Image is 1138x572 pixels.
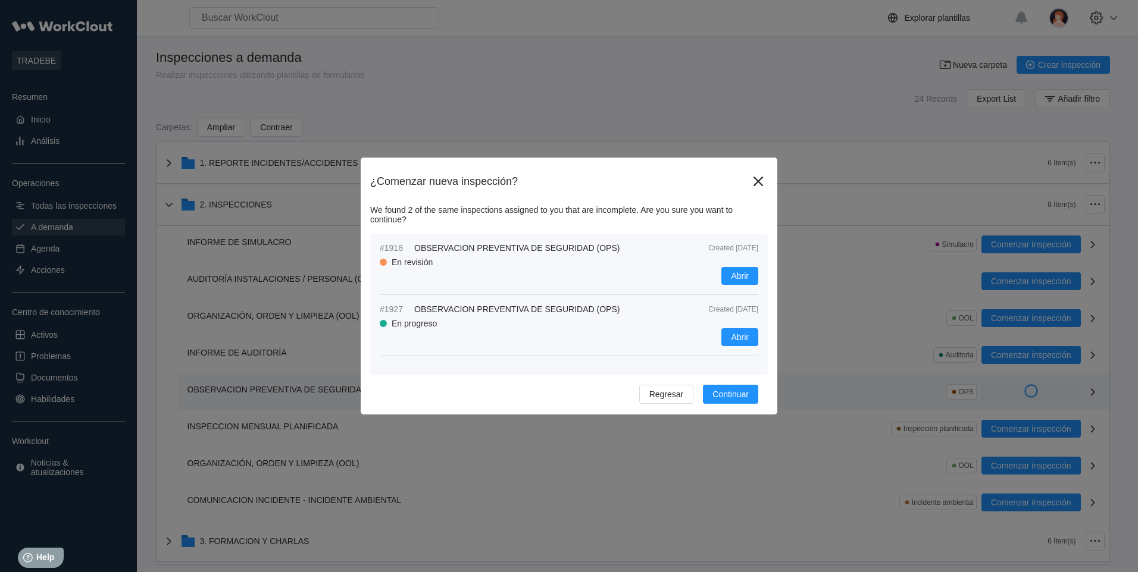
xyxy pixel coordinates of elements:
[712,390,749,398] span: Continuar
[414,304,620,314] span: OBSERVACION PREVENTIVA DE SEGURIDAD (OPS)
[639,385,694,404] button: Regresar
[370,175,749,188] div: ¿Comenzar nueva inspección?
[703,385,758,404] button: Continuar
[414,243,620,253] span: OBSERVACION PREVENTIVA DE SEGURIDAD (OPS)
[721,328,758,346] button: Abrir
[721,267,758,285] button: Abrir
[731,333,749,341] span: Abrir
[370,205,768,224] div: We found 2 of the same inspections assigned to you that are incomplete. Are you sure you want to ...
[649,390,684,398] span: Regresar
[392,257,433,267] div: En revisión
[681,244,758,252] div: Created [DATE]
[731,272,749,280] span: Abrir
[380,243,409,253] span: #1918
[681,305,758,313] div: Created [DATE]
[380,304,409,314] span: #1927
[392,319,437,328] div: En progreso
